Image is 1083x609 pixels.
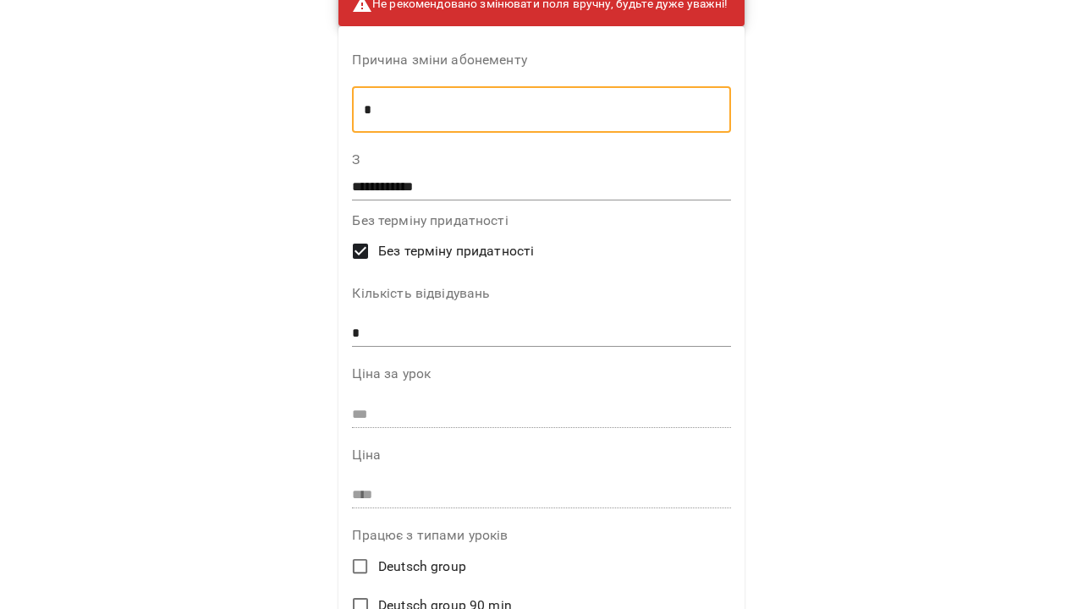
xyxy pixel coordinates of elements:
label: Ціна за урок [352,367,730,381]
label: З [352,153,730,167]
label: Ціна [352,448,730,462]
label: Працює з типами уроків [352,529,730,542]
span: Без терміну придатності [378,241,534,261]
span: Deutsch group [378,557,466,577]
label: Кількість відвідувань [352,287,730,300]
label: Причина зміни абонементу [352,53,730,67]
label: Без терміну придатності [352,214,730,228]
